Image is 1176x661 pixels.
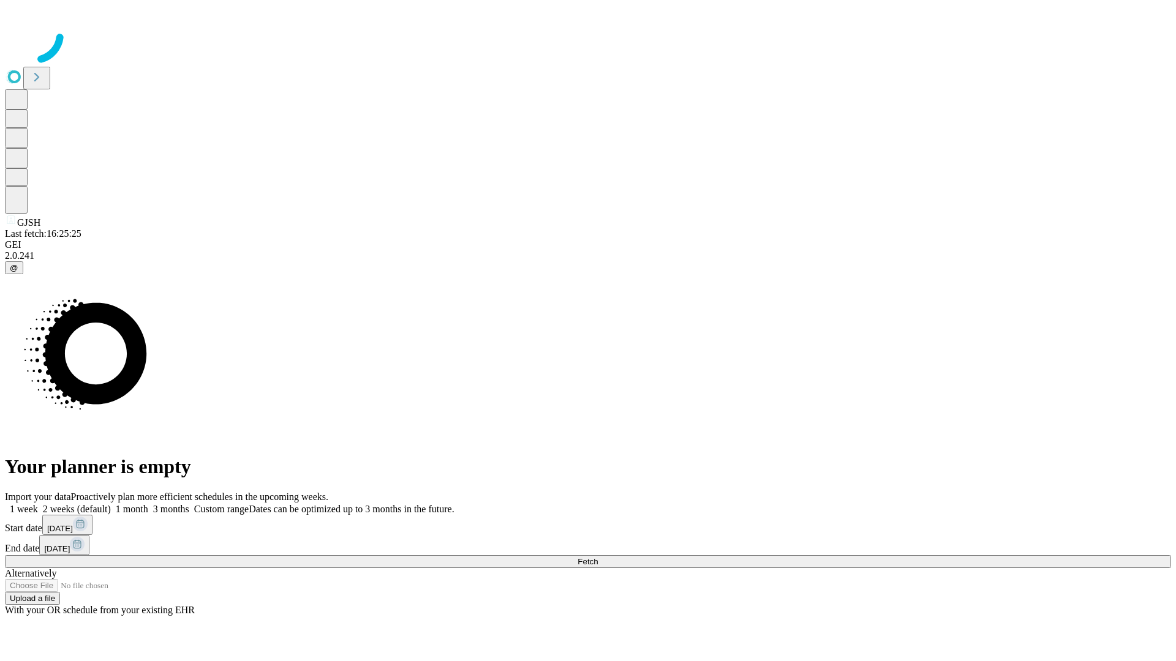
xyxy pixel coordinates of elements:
[116,504,148,514] span: 1 month
[43,504,111,514] span: 2 weeks (default)
[71,491,328,502] span: Proactively plan more efficient schedules in the upcoming weeks.
[5,605,195,615] span: With your OR schedule from your existing EHR
[5,455,1171,478] h1: Your planner is empty
[5,515,1171,535] div: Start date
[194,504,249,514] span: Custom range
[5,491,71,502] span: Import your data
[10,504,38,514] span: 1 week
[10,263,18,272] span: @
[17,217,40,228] span: GJSH
[5,239,1171,250] div: GEI
[5,250,1171,261] div: 2.0.241
[5,555,1171,568] button: Fetch
[5,261,23,274] button: @
[153,504,189,514] span: 3 months
[578,557,598,566] span: Fetch
[44,544,70,553] span: [DATE]
[5,535,1171,555] div: End date
[42,515,92,535] button: [DATE]
[5,568,56,578] span: Alternatively
[39,535,89,555] button: [DATE]
[5,592,60,605] button: Upload a file
[249,504,454,514] span: Dates can be optimized up to 3 months in the future.
[47,524,73,533] span: [DATE]
[5,228,81,239] span: Last fetch: 16:25:25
